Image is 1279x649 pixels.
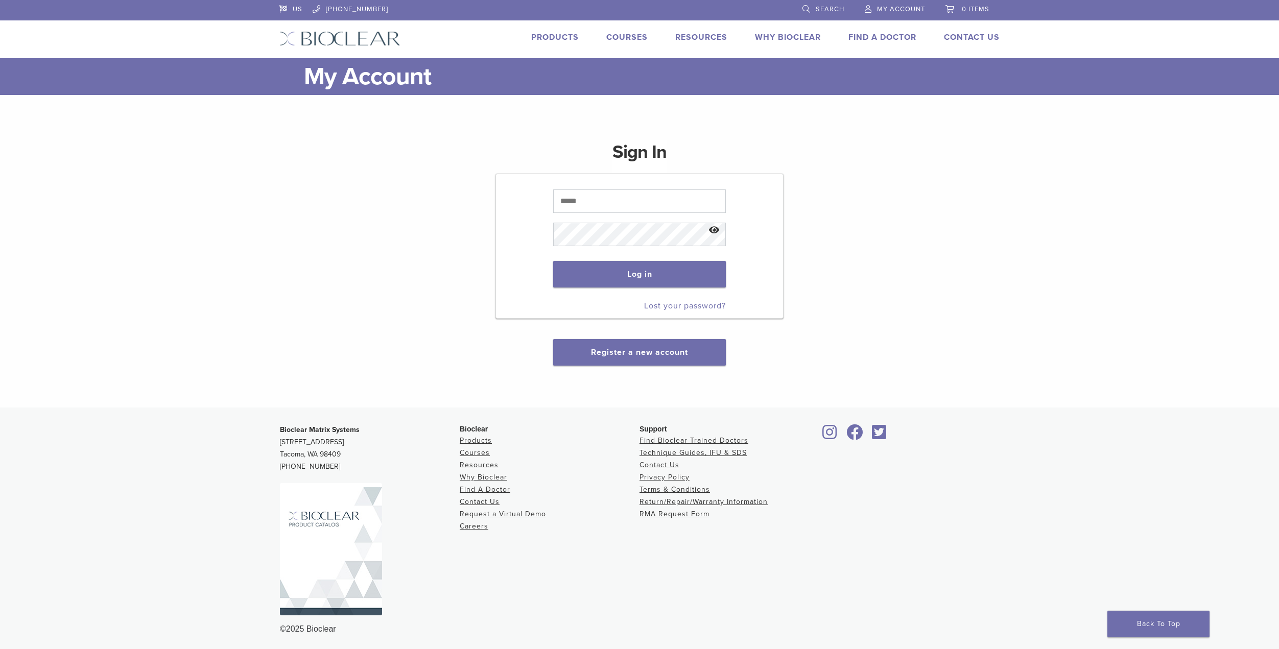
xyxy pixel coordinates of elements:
[591,347,688,357] a: Register a new account
[639,448,747,457] a: Technique Guides, IFU & SDS
[843,430,866,441] a: Bioclear
[703,218,725,244] button: Show password
[848,32,916,42] a: Find A Doctor
[877,5,925,13] span: My Account
[460,461,499,469] a: Resources
[460,425,488,433] span: Bioclear
[639,473,690,482] a: Privacy Policy
[868,430,890,441] a: Bioclear
[644,301,726,311] a: Lost your password?
[612,140,667,173] h1: Sign In
[280,483,382,615] img: Bioclear
[639,485,710,494] a: Terms & Conditions
[675,32,727,42] a: Resources
[279,31,400,46] img: Bioclear
[460,510,546,518] a: Request a Virtual Demo
[639,436,748,445] a: Find Bioclear Trained Doctors
[460,448,490,457] a: Courses
[280,623,999,635] div: ©2025 Bioclear
[280,424,460,473] p: [STREET_ADDRESS] Tacoma, WA 98409 [PHONE_NUMBER]
[606,32,648,42] a: Courses
[1107,611,1210,637] a: Back To Top
[639,510,709,518] a: RMA Request Form
[816,5,844,13] span: Search
[944,32,1000,42] a: Contact Us
[304,58,1000,95] h1: My Account
[460,473,507,482] a: Why Bioclear
[280,425,360,434] strong: Bioclear Matrix Systems
[962,5,989,13] span: 0 items
[639,497,768,506] a: Return/Repair/Warranty Information
[460,497,500,506] a: Contact Us
[460,522,488,531] a: Careers
[755,32,821,42] a: Why Bioclear
[819,430,841,441] a: Bioclear
[531,32,579,42] a: Products
[553,339,726,366] button: Register a new account
[553,261,725,287] button: Log in
[460,436,492,445] a: Products
[639,425,667,433] span: Support
[639,461,679,469] a: Contact Us
[460,485,510,494] a: Find A Doctor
